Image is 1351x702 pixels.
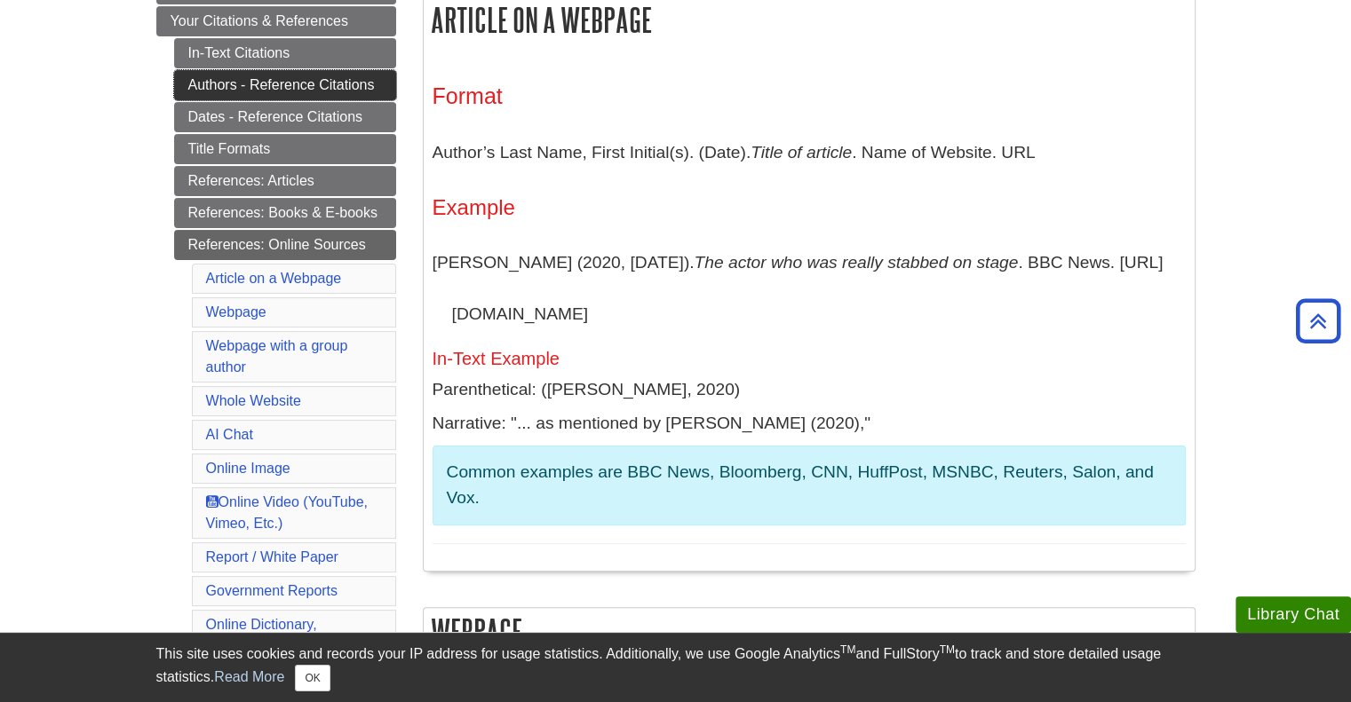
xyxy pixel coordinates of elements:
h5: In-Text Example [433,349,1186,368]
a: References: Books & E-books [174,198,396,228]
a: Dates - Reference Citations [174,102,396,132]
a: References: Online Sources [174,230,396,260]
sup: TM [940,643,955,656]
p: [PERSON_NAME] (2020, [DATE]). . BBC News. [URL][DOMAIN_NAME] [433,237,1186,339]
a: References: Articles [174,166,396,196]
p: Author’s Last Name, First Initial(s). (Date). . Name of Website. URL [433,127,1186,178]
h4: Example [433,196,1186,219]
button: Close [295,665,330,691]
sup: TM [840,643,855,656]
p: Narrative: "... as mentioned by [PERSON_NAME] (2020)," [433,411,1186,437]
a: Back to Top [1290,309,1347,333]
a: Online Image [206,461,290,476]
a: Whole Website [206,393,301,408]
a: Webpage [206,304,266,319]
h2: Webpage [424,608,1195,655]
i: Title of article [751,143,852,162]
a: Online Video (YouTube, Vimeo, Etc.) [206,494,368,531]
p: Common examples are BBC News, Bloomberg, CNN, HuffPost, MSNBC, Reuters, Salon, and Vox. [447,460,1172,511]
a: Your Citations & References [156,6,396,36]
span: Your Citations & References [171,13,348,28]
div: This site uses cookies and records your IP address for usage statistics. Additionally, we use Goo... [156,643,1196,691]
a: In-Text Citations [174,38,396,68]
a: AI Chat [206,427,253,442]
p: Parenthetical: ([PERSON_NAME], 2020) [433,377,1186,403]
h3: Format [433,83,1186,109]
a: Authors - Reference Citations [174,70,396,100]
a: Government Reports [206,583,338,598]
a: Article on a Webpage [206,271,342,286]
a: Read More [214,669,284,684]
a: Webpage with a group author [206,338,348,375]
a: Report / White Paper [206,549,338,564]
button: Library Chat [1236,596,1351,633]
i: The actor who was really stabbed on stage [695,253,1019,272]
a: Title Formats [174,134,396,164]
a: Online Dictionary, Thesaurus, or Encyclopedia [206,617,317,674]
